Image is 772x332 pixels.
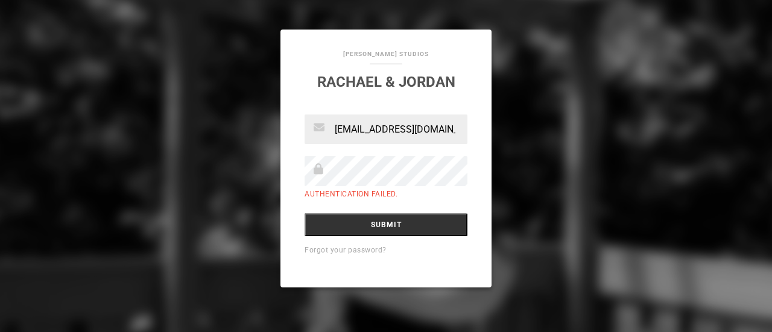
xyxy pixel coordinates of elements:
input: Email [305,114,467,144]
input: Submit [305,213,467,236]
label: Authentication failed. [305,190,397,198]
a: [PERSON_NAME] Studios [343,51,429,57]
a: Forgot your password? [305,246,387,254]
a: Rachael & Jordan [317,74,455,90]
